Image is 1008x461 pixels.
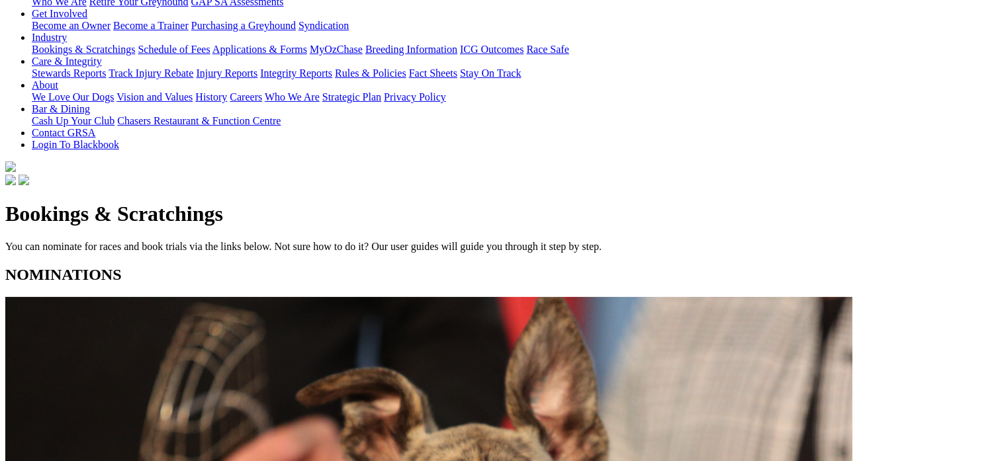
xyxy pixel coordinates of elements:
[5,202,1003,226] h1: Bookings & Scratchings
[260,67,332,79] a: Integrity Reports
[32,20,1003,32] div: Get Involved
[32,139,119,150] a: Login To Blackbook
[298,20,349,31] a: Syndication
[32,91,114,103] a: We Love Our Dogs
[322,91,381,103] a: Strategic Plan
[32,67,106,79] a: Stewards Reports
[365,44,457,55] a: Breeding Information
[32,127,95,138] a: Contact GRSA
[5,175,16,185] img: facebook.svg
[460,67,521,79] a: Stay On Track
[117,115,281,126] a: Chasers Restaurant & Function Centre
[5,241,1003,253] p: You can nominate for races and book trials via the links below. Not sure how to do it? Our user g...
[526,44,569,55] a: Race Safe
[196,67,257,79] a: Injury Reports
[191,20,296,31] a: Purchasing a Greyhound
[32,44,135,55] a: Bookings & Scratchings
[32,20,111,31] a: Become an Owner
[138,44,210,55] a: Schedule of Fees
[195,91,227,103] a: History
[335,67,406,79] a: Rules & Policies
[5,266,1003,284] h2: NOMINATIONS
[5,161,16,172] img: logo-grsa-white.png
[32,67,1003,79] div: Care & Integrity
[384,91,446,103] a: Privacy Policy
[32,56,102,67] a: Care & Integrity
[265,91,320,103] a: Who We Are
[212,44,307,55] a: Applications & Forms
[19,175,29,185] img: twitter.svg
[32,79,58,91] a: About
[113,20,189,31] a: Become a Trainer
[32,44,1003,56] div: Industry
[32,91,1003,103] div: About
[32,115,115,126] a: Cash Up Your Club
[32,103,90,114] a: Bar & Dining
[109,67,193,79] a: Track Injury Rebate
[32,115,1003,127] div: Bar & Dining
[230,91,262,103] a: Careers
[310,44,363,55] a: MyOzChase
[116,91,193,103] a: Vision and Values
[32,32,67,43] a: Industry
[32,8,87,19] a: Get Involved
[460,44,524,55] a: ICG Outcomes
[409,67,457,79] a: Fact Sheets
